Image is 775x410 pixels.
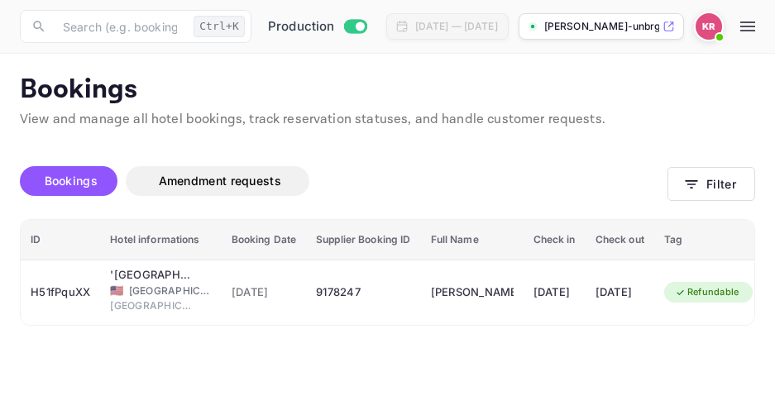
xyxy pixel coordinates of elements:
th: Check out [586,220,654,260]
span: [GEOGRAPHIC_DATA] [110,298,193,313]
th: Full Name [421,220,524,260]
p: [PERSON_NAME]-unbrg.[PERSON_NAME]... [544,19,659,34]
div: [DATE] — [DATE] [415,19,498,34]
div: Ctrl+K [194,16,245,37]
th: Booking Date [222,220,307,260]
th: Supplier Booking ID [306,220,420,260]
span: [GEOGRAPHIC_DATA] [129,284,212,298]
div: account-settings tabs [20,166,667,196]
div: Hong Jin [431,279,514,306]
div: [DATE] [596,279,644,306]
span: Amendment requests [159,174,281,188]
div: [DATE] [533,279,576,306]
div: 'Alohilani Resort Waikiki Beach [110,267,193,284]
div: Switch to Sandbox mode [261,17,373,36]
div: H51fPquXX [31,279,90,306]
span: [DATE] [232,284,297,302]
th: Check in [524,220,586,260]
th: Hotel informations [100,220,221,260]
button: Filter [667,167,755,201]
p: View and manage all hotel bookings, track reservation statuses, and handle customer requests. [20,110,755,130]
p: Bookings [20,74,755,107]
th: ID [21,220,100,260]
th: Tag [654,220,763,260]
div: 9178247 [316,279,410,306]
input: Search (e.g. bookings, documentation) [53,10,187,43]
span: Production [268,17,335,36]
img: Kobus Roux [696,13,722,40]
div: Refundable [664,282,750,303]
span: United States of America [110,285,123,296]
span: Bookings [45,174,98,188]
